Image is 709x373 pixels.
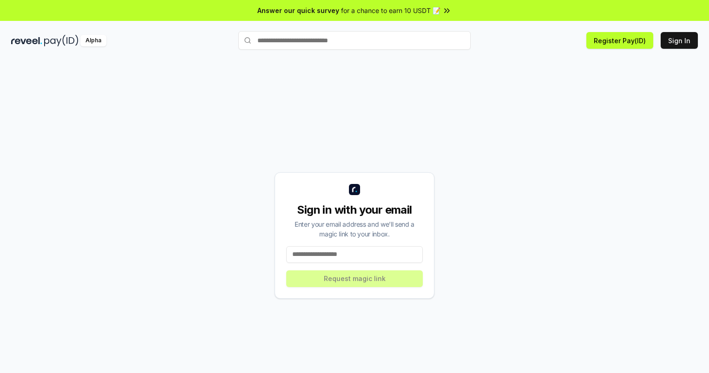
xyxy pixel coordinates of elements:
div: Enter your email address and we’ll send a magic link to your inbox. [286,219,423,239]
button: Sign In [661,32,698,49]
button: Register Pay(ID) [586,32,653,49]
img: pay_id [44,35,79,46]
div: Alpha [80,35,106,46]
img: logo_small [349,184,360,195]
span: for a chance to earn 10 USDT 📝 [341,6,440,15]
div: Sign in with your email [286,203,423,217]
span: Answer our quick survey [257,6,339,15]
img: reveel_dark [11,35,42,46]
